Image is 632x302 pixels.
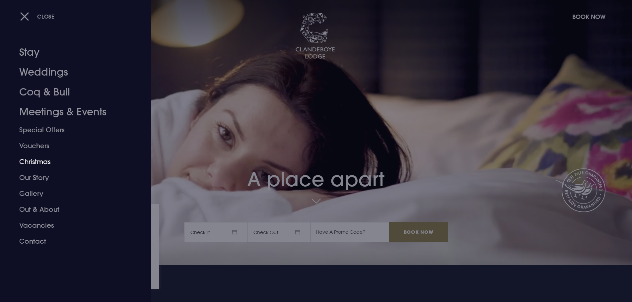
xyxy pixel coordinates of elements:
[19,154,124,170] a: Christmas
[19,170,124,186] a: Our Story
[37,13,54,20] span: Close
[19,122,124,138] a: Special Offers
[19,62,124,82] a: Weddings
[19,138,124,154] a: Vouchers
[19,217,124,233] a: Vacancies
[19,202,124,217] a: Out & About
[19,42,124,62] a: Stay
[19,82,124,102] a: Coq & Bull
[19,233,124,249] a: Contact
[19,102,124,122] a: Meetings & Events
[19,186,124,202] a: Gallery
[20,10,54,23] button: Close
